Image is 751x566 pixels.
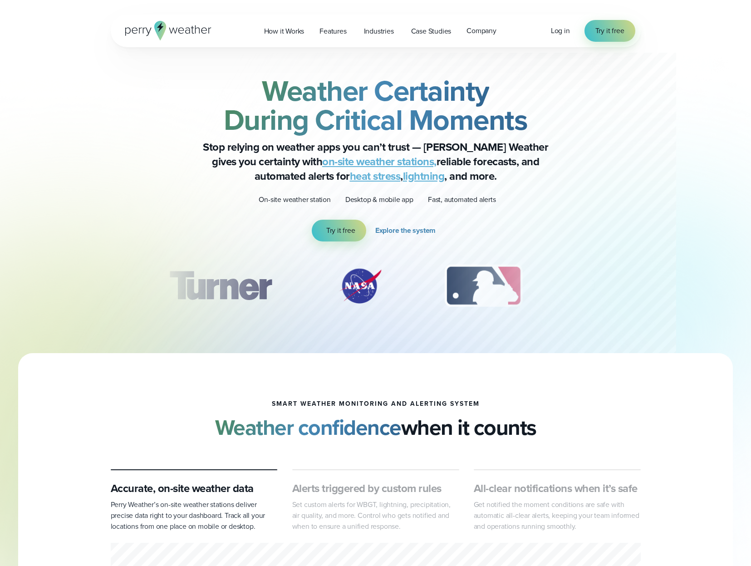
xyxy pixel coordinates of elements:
[292,499,459,532] p: Set custom alerts for WBGT, lightning, precipitation, air quality, and more. Control who gets not...
[329,263,392,309] div: 2 of 12
[264,26,304,37] span: How it Works
[584,20,635,42] a: Try it free
[256,22,312,40] a: How it Works
[329,263,392,309] img: NASA.svg
[224,69,528,141] strong: Weather Certainty During Critical Moments
[156,263,285,309] div: 1 of 12
[575,263,648,309] div: 4 of 12
[474,481,641,496] h3: All-clear notifications when it’s safe
[551,25,570,36] a: Log in
[375,225,436,236] span: Explore the system
[111,481,278,496] h3: Accurate, on-site weather data
[411,26,452,37] span: Case Studies
[350,168,401,184] a: heat stress
[272,400,480,408] h1: smart weather monitoring and alerting system
[364,26,394,37] span: Industries
[215,411,401,443] strong: Weather confidence
[292,481,459,496] h3: Alerts triggered by custom rules
[375,220,439,241] a: Explore the system
[436,263,531,309] div: 3 of 12
[474,499,641,532] p: Get notified the moment conditions are safe with automatic all-clear alerts, keeping your team in...
[215,415,536,440] h2: when it counts
[194,140,557,183] p: Stop relying on weather apps you can’t trust — [PERSON_NAME] Weather gives you certainty with rel...
[322,153,437,170] a: on-site weather stations,
[575,263,648,309] img: PGA.svg
[259,194,330,205] p: On-site weather station
[428,194,496,205] p: Fast, automated alerts
[466,25,496,36] span: Company
[595,25,624,36] span: Try it free
[345,194,413,205] p: Desktop & mobile app
[319,26,346,37] span: Features
[403,22,459,40] a: Case Studies
[326,225,355,236] span: Try it free
[436,263,531,309] img: MLB.svg
[403,168,445,184] a: lightning
[156,263,595,313] div: slideshow
[156,263,285,309] img: Turner-Construction_1.svg
[312,220,366,241] a: Try it free
[111,499,278,532] p: Perry Weather’s on-site weather stations deliver precise data right to your dashboard. Track all ...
